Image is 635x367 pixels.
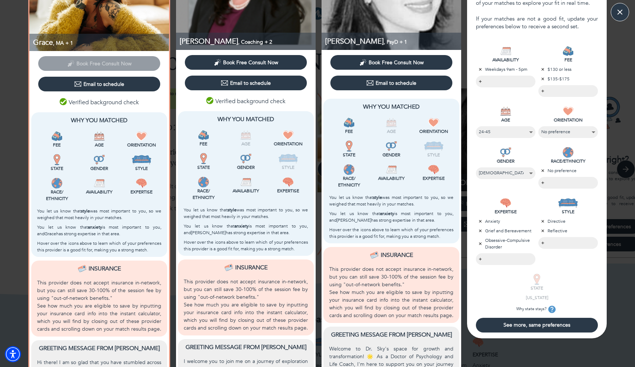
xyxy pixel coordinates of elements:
[283,177,294,188] img: Expertise
[344,164,355,175] img: Race/<br />Ethnicity
[122,165,161,172] p: Style
[37,142,76,148] p: Fee
[37,116,161,125] p: Why You Matched
[329,194,453,207] p: You let us know that was most important to you, so we weighed that most heavily in your matches.
[538,228,598,234] p: Reflective
[38,59,160,66] span: This provider has not yet shared their calendar link. Please email the provider to schedule
[185,55,307,70] button: Book Free Consult Now
[476,218,535,225] p: Anxiety
[37,154,76,172] div: This provider is licensed to work in your state.
[330,55,452,70] button: Book Free Consult Now
[366,79,416,87] div: Email to schedule
[538,76,598,82] p: $135-$175
[538,158,598,164] p: RACE/ETHNICITY
[344,117,355,128] img: Fee
[500,197,511,208] img: EXPERTISE
[380,211,394,217] b: anxiety
[240,177,251,188] img: Availability
[226,188,265,194] p: Availability
[136,131,147,142] img: Orientation
[373,195,382,200] b: style
[37,279,161,302] p: This provider does not accept insurance in-network, but you can still save 30-100% of the session...
[424,141,444,152] img: Style
[184,207,308,220] p: You let us know that was most important to you, so we weighed that most heavily in your matches.
[386,117,397,128] img: Age
[94,154,105,165] img: Gender
[234,223,249,229] b: anxiety
[269,141,308,147] p: Orientation
[538,167,598,174] p: No preference
[53,40,73,47] span: , MA + 1
[51,154,62,165] img: State
[79,165,119,172] p: Gender
[372,152,411,158] p: Gender
[381,251,413,259] p: Insurance
[538,66,598,73] p: $130 or less
[386,141,397,152] img: Gender
[240,153,251,164] img: Gender
[507,294,567,301] p: [US_STATE]
[476,318,598,333] button: See more, same preferences
[88,224,102,230] b: anxiety
[538,218,598,225] p: Directive
[37,344,161,353] p: Greeting message from [PERSON_NAME]
[414,128,453,135] p: Orientation
[79,189,119,195] p: Availability
[122,142,161,148] p: Orientation
[329,288,453,319] p: See how much you are eligible to save by inputting your insurance card info into the instant calc...
[184,188,223,201] p: Race/ Ethnicity
[372,175,411,182] p: Availability
[184,115,308,124] p: Why You Matched
[37,208,161,221] p: You let us know that was most important to you, so we weighed that most heavily in your matches.
[329,102,453,111] p: Why You Matched
[558,197,578,208] img: STYLE
[226,164,265,171] p: Gender
[329,152,369,158] p: State
[37,302,161,333] p: See how much you are eligible to save by inputting your insurance card info into the instant calc...
[563,147,574,158] img: RACE/ETHNICITY
[74,80,124,88] div: Email to schedule
[185,76,307,90] button: Email to schedule
[184,278,308,301] p: This provider does not accept insurance in-network, but you can still save 30-100% of the session...
[414,175,453,182] p: Expertise
[51,131,62,142] img: Fee
[94,131,105,142] img: Age
[81,208,90,214] b: style
[5,346,21,362] div: Accessibility Menu
[184,164,223,171] p: State
[198,153,209,164] img: State
[283,130,294,141] img: Orientation
[563,106,574,117] img: ORIENTATION
[51,178,62,189] img: Race/<br />Ethnicity
[221,79,271,87] div: Email to schedule
[538,117,598,123] p: ORIENTATION
[476,57,535,63] p: AVAILABILITY
[198,177,209,188] img: Race/<br />Ethnicity
[476,117,535,123] p: AGE
[38,77,160,91] button: Email to schedule
[94,178,105,189] img: Availability
[428,117,439,128] img: Orientation
[184,141,223,147] p: Fee
[180,36,316,46] p: Coaching, Hypnotherapist, Integrative Practitioner
[344,141,355,152] img: State
[79,142,119,148] p: Age
[476,237,535,250] p: Obsessive-Compulsive Disorder
[500,46,511,57] img: AVAILABILITY
[386,164,397,175] img: Availability
[329,210,453,224] p: You let us know that is most important to you, and [PERSON_NAME] has strong expertise in that area.
[223,59,278,66] span: Book Free Consult Now
[184,223,308,236] p: You let us know that is most important to you, and [PERSON_NAME] has strong expertise in that area.
[414,152,453,158] p: Style
[122,189,161,195] p: Expertise
[563,46,574,57] img: FEE
[37,224,161,237] p: You let us know that is most important to you, and Grace has strong expertise in that area.
[507,304,567,315] p: Why state stays?
[476,66,535,73] p: Weekdays 9am - 5pm
[184,153,223,171] div: This provider is licensed to work in your state.
[372,128,411,135] p: Age
[37,189,76,202] p: Race/ Ethnicity
[476,228,535,234] p: Grief and Bereavement
[60,98,139,107] p: Verified background check
[500,147,511,158] img: GENDER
